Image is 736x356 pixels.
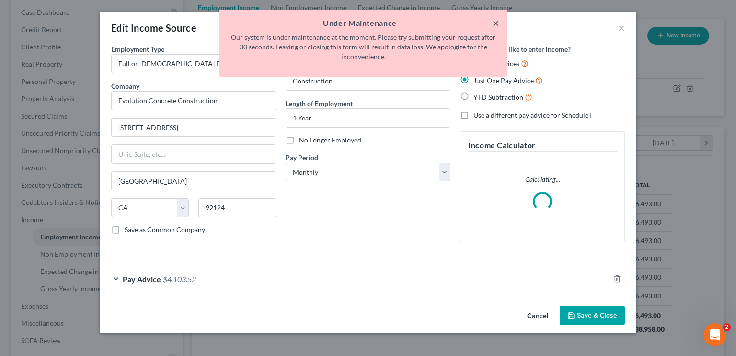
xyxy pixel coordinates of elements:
[112,119,276,137] input: Enter address...
[560,306,625,326] button: Save & Close
[286,98,353,108] label: Length of Employment
[111,91,276,110] input: Search company by name...
[299,136,361,144] span: No Longer Employed
[123,274,161,284] span: Pay Advice
[468,175,617,184] p: Calculating...
[473,111,592,119] span: Use a different pay advice for Schedule I
[286,154,318,162] span: Pay Period
[473,93,523,101] span: YTD Subtraction
[112,145,276,163] input: Unit, Suite, etc...
[468,140,617,152] h5: Income Calculator
[111,82,139,90] span: Company
[473,76,534,84] span: Just One Pay Advice
[163,274,196,284] span: $4,103.52
[519,307,556,326] button: Cancel
[112,172,276,190] input: Enter city...
[286,109,450,127] input: ex: 2 years
[493,17,499,29] button: ×
[703,323,726,346] iframe: Intercom live chat
[723,323,731,331] span: 2
[227,17,499,29] h5: Under Maintenance
[198,198,276,217] input: Enter zip...
[227,33,499,61] p: Our system is under maintenance at the moment. Please try submitting your request after 30 second...
[125,225,205,234] span: Save as Common Company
